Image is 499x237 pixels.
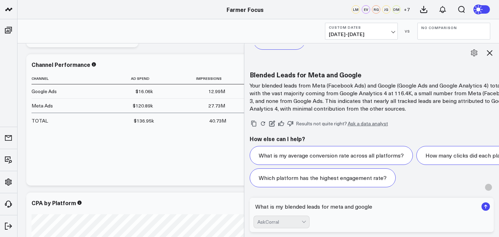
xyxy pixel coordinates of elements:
span: + 7 [404,7,410,12]
div: Channel Performance [32,61,90,68]
th: Clicks [231,73,280,84]
button: Custom Dates[DATE]-[DATE] [325,23,398,40]
b: No Comparison [421,26,486,30]
div: LM [352,5,360,14]
button: What is my average conversion rate across all platforms? [250,146,413,165]
div: RG [372,5,380,14]
div: CPA by Platform [32,199,76,207]
div: 12.99M [208,88,225,95]
div: TOTAL [32,117,48,124]
span: [DATE] - [DATE] [329,32,394,37]
div: $136.95k [134,117,154,124]
div: AskCorral [257,219,302,225]
button: +7 [402,5,411,14]
span: Results not quite right? [296,120,347,127]
div: 27.73M [208,102,225,109]
th: Impressions [159,73,231,84]
button: Copy [250,119,258,128]
div: $120.89k [133,102,153,109]
th: Channel [32,73,102,84]
div: VS [401,29,414,33]
div: Meta Ads [32,102,53,109]
div: EV [362,5,370,14]
button: Which platform has the highest engagement rate? [250,168,396,187]
button: No Comparison [417,23,490,40]
a: Ask a data analyst [348,121,388,126]
div: 40.73M [209,117,226,124]
a: Farmer Focus [227,6,264,13]
th: Ad Spend [102,73,159,84]
div: Google Ads [32,88,57,95]
div: DM [392,5,401,14]
div: JG [382,5,390,14]
b: Custom Dates [329,25,394,29]
div: $16.06k [136,88,153,95]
